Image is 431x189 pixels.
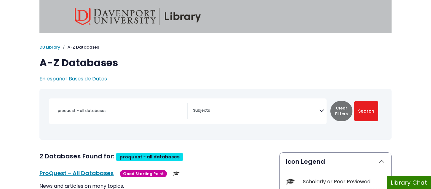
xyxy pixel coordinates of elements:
li: A-Z Databases [60,44,99,50]
a: En español: Bases de Datos [39,75,107,82]
img: Icon Scholarly or Peer Reviewed [286,177,295,186]
button: Submit for Search Results [354,101,378,121]
a: DU Library [39,44,60,50]
div: Scholarly or Peer Reviewed [303,178,385,186]
span: 2 Databases Found for: [39,152,115,161]
nav: Search filters [39,89,392,140]
h1: A-Z Databases [39,57,392,69]
button: Library Chat [387,176,431,189]
a: ProQuest - All Databases [39,169,114,177]
span: proquest - all databases [120,154,180,160]
span: Good Starting Point [120,170,167,177]
nav: breadcrumb [39,44,392,50]
input: Search database by title or keyword [54,106,187,115]
textarea: Search [193,109,319,114]
img: Davenport University Library [75,8,201,25]
button: Clear Filters [330,101,352,121]
button: Icon Legend [280,153,391,170]
img: Scholarly or Peer Reviewed [173,170,180,177]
